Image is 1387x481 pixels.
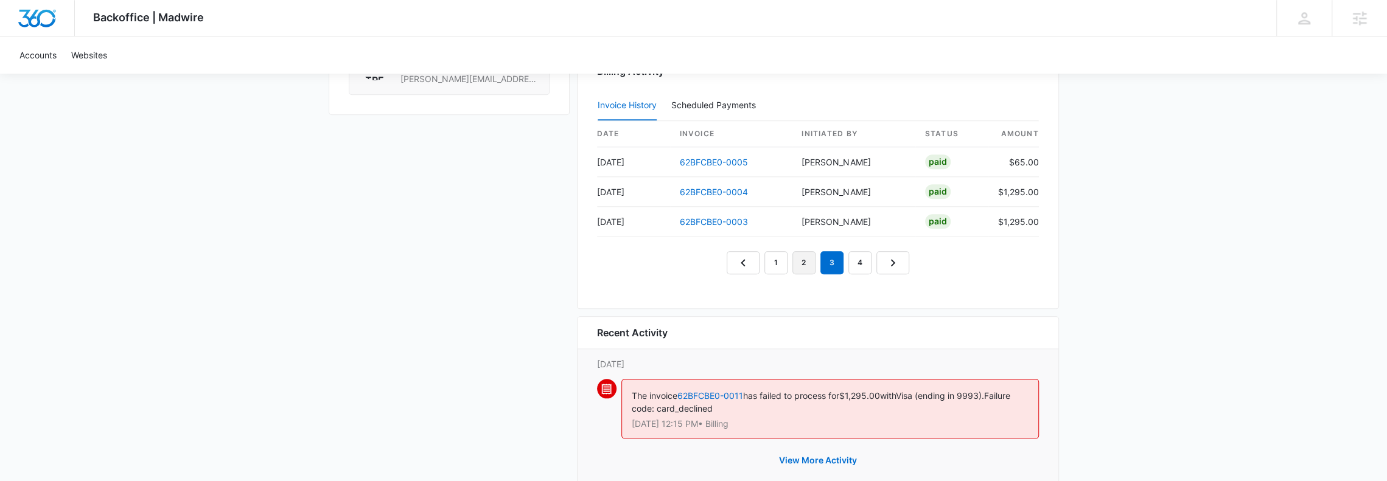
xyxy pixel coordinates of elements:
[677,390,743,401] a: 62BFCBE0-0011
[597,358,1039,370] p: [DATE]
[597,147,670,177] td: [DATE]
[64,36,114,74] a: Websites
[988,207,1039,237] td: $1,295.00
[820,251,844,274] em: 3
[597,177,670,207] td: [DATE]
[598,91,657,120] button: Invoice History
[671,101,761,109] div: Scheduled Payments
[896,390,984,401] span: Visa (ending in 9993).
[792,207,915,237] td: [PERSON_NAME]
[680,216,748,227] a: 62BFCBE0-0003
[925,154,951,169] div: Paid
[727,251,909,274] nav: Pagination
[839,390,880,401] span: $1,295.00
[767,446,869,475] button: View More Activity
[925,214,951,229] div: Paid
[743,390,839,401] span: has failed to process for
[727,251,760,274] a: Previous Page
[632,390,677,401] span: The invoice
[925,184,951,199] div: Paid
[597,325,668,340] h6: Recent Activity
[988,177,1039,207] td: $1,295.00
[400,73,539,85] span: [PERSON_NAME][EMAIL_ADDRESS][PERSON_NAME][DOMAIN_NAME]
[597,207,670,237] td: [DATE]
[880,390,896,401] span: with
[12,36,64,74] a: Accounts
[792,177,915,207] td: [PERSON_NAME]
[680,187,748,197] a: 62BFCBE0-0004
[792,121,915,147] th: Initiated By
[792,147,915,177] td: [PERSON_NAME]
[764,251,788,274] a: Page 1
[792,251,816,274] a: Page 2
[680,157,748,167] a: 62BFCBE0-0005
[93,11,204,24] span: Backoffice | Madwire
[848,251,872,274] a: Page 4
[988,147,1039,177] td: $65.00
[597,121,670,147] th: date
[988,121,1039,147] th: amount
[632,420,1029,428] p: [DATE] 12:15 PM • Billing
[876,251,909,274] a: Next Page
[670,121,792,147] th: invoice
[915,121,988,147] th: status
